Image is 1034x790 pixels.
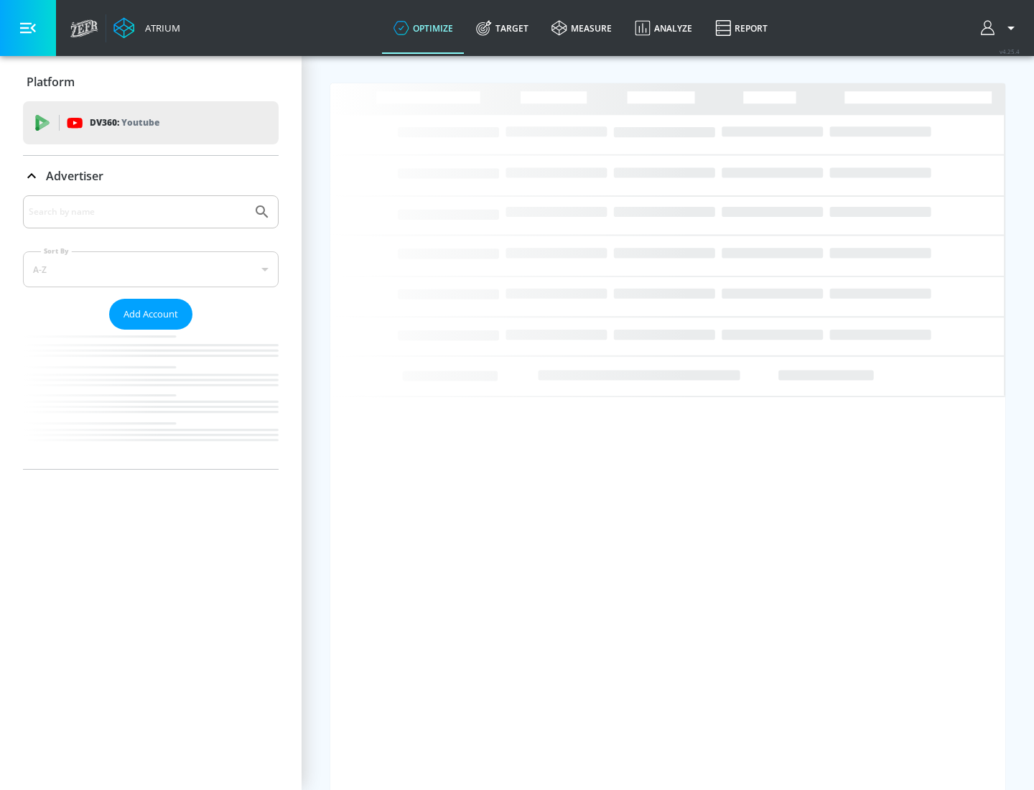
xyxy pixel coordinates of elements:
[41,246,72,256] label: Sort By
[46,168,103,184] p: Advertiser
[23,195,279,469] div: Advertiser
[23,62,279,102] div: Platform
[109,299,192,330] button: Add Account
[704,2,779,54] a: Report
[139,22,180,34] div: Atrium
[465,2,540,54] a: Target
[113,17,180,39] a: Atrium
[29,203,246,221] input: Search by name
[23,101,279,144] div: DV360: Youtube
[23,251,279,287] div: A-Z
[23,156,279,196] div: Advertiser
[121,115,159,130] p: Youtube
[23,330,279,469] nav: list of Advertiser
[623,2,704,54] a: Analyze
[1000,47,1020,55] span: v 4.25.4
[124,306,178,322] span: Add Account
[27,74,75,90] p: Platform
[382,2,465,54] a: optimize
[90,115,159,131] p: DV360:
[540,2,623,54] a: measure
